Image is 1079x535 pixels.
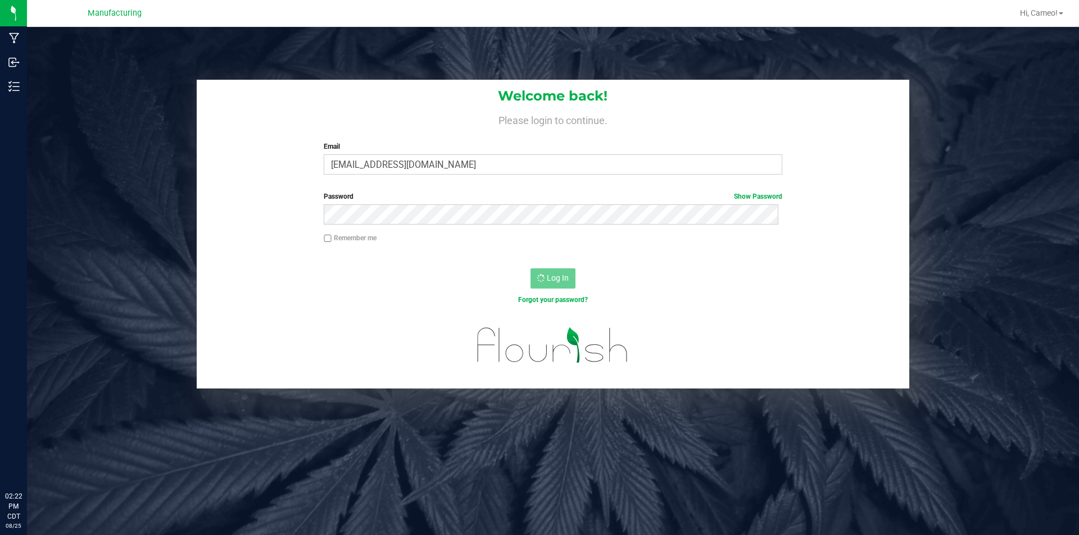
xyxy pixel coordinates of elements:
inline-svg: Inbound [8,57,20,68]
inline-svg: Manufacturing [8,33,20,44]
h1: Welcome back! [197,89,909,103]
span: Password [324,193,353,200]
span: Log In [547,273,569,282]
button: Log In [531,268,575,289]
input: Remember me [324,235,332,243]
h4: Please login to continue. [197,112,909,126]
label: Remember me [324,233,377,243]
span: Hi, Cameo! [1020,8,1058,17]
a: Show Password [734,193,782,200]
a: Forgot your password? [518,296,588,304]
p: 08/25 [5,522,22,530]
span: Manufacturing [88,8,142,18]
label: Email [324,141,782,152]
img: flourish_logo.svg [464,317,642,374]
inline-svg: Inventory [8,81,20,92]
p: 02:22 PM CDT [5,491,22,522]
